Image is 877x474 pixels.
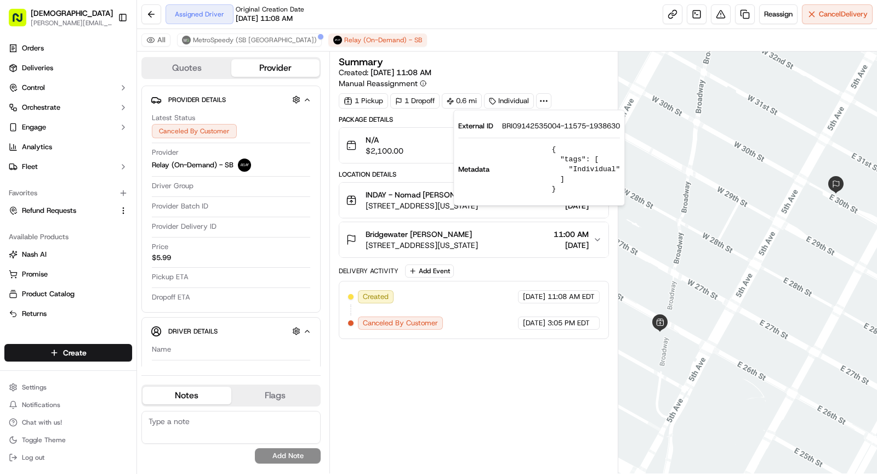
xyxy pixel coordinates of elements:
[22,83,45,93] span: Control
[339,170,609,179] div: Location Details
[152,253,171,263] span: $5.99
[339,57,383,67] h3: Summary
[4,202,132,219] button: Refund Requests
[363,318,438,328] span: Canceled By Customer
[22,103,60,112] span: Orchestrate
[22,400,60,409] span: Notifications
[339,267,398,275] div: Delivery Activity
[458,165,489,174] span: Metadata
[186,108,200,121] button: Start new chat
[29,70,197,82] input: Got a question? Start typing here...
[554,240,589,251] span: [DATE]
[22,383,47,392] span: Settings
[11,104,31,124] img: 1736555255976-a54dd68f-1ca7-489b-9aae-adbdc363a1c4
[4,246,132,263] button: Nash AI
[177,33,322,47] button: MetroSpeedy (SB [GEOGRAPHIC_DATA])
[4,285,132,303] button: Product Catalog
[9,289,128,299] a: Product Catalog
[22,269,48,279] span: Promise
[4,39,132,57] a: Orders
[4,59,132,77] a: Deliveries
[4,4,113,31] button: [DEMOGRAPHIC_DATA][PERSON_NAME][EMAIL_ADDRESS][DOMAIN_NAME]
[152,222,217,232] span: Provider Delivery ID
[4,228,132,246] div: Available Products
[759,4,798,24] button: Reassign
[22,162,38,172] span: Fleet
[366,134,403,145] span: N/A
[819,9,868,19] span: Cancel Delivery
[502,121,620,131] span: BRI09142535004-11575-1938630
[22,142,52,152] span: Analytics
[152,345,171,354] span: Name
[31,8,113,19] span: [DEMOGRAPHIC_DATA]
[236,5,304,14] span: Original Creation Date
[4,380,132,395] button: Settings
[93,216,101,225] div: 💻
[366,145,403,156] span: $2,100.00
[442,93,482,109] div: 0.6 mi
[152,272,189,282] span: Pickup ETA
[143,59,231,77] button: Quotes
[88,211,180,230] a: 💻API Documentation
[31,19,113,27] button: [PERSON_NAME][EMAIL_ADDRESS][DOMAIN_NAME]
[484,93,534,109] div: Individual
[4,266,132,283] button: Promise
[339,222,608,257] button: Bridgewater [PERSON_NAME][STREET_ADDRESS][US_STATE]11:00 AM[DATE]
[4,450,132,465] button: Log out
[4,305,132,323] button: Returns
[168,327,218,336] span: Driver Details
[9,250,128,259] a: Nash AI
[152,160,234,170] span: Relay (On-Demand) - SB
[344,36,422,44] span: Relay (On-Demand) - SB
[11,216,20,225] div: 📗
[339,78,418,89] span: Manual Reassignment
[22,309,47,319] span: Returns
[238,159,251,172] img: relay_logo_black.png
[22,289,75,299] span: Product Catalog
[4,158,132,176] button: Fleet
[151,322,311,340] button: Driver Details
[141,33,170,47] button: All
[37,104,180,115] div: Start new chat
[152,113,195,123] span: Latest Status
[4,119,132,136] button: Engage
[193,36,317,44] span: MetroSpeedy (SB [GEOGRAPHIC_DATA])
[22,453,44,462] span: Log out
[152,292,190,302] span: Dropoff ETA
[4,432,132,448] button: Toggle Theme
[104,215,176,226] span: API Documentation
[22,43,44,53] span: Orders
[143,387,231,404] button: Notes
[151,91,311,109] button: Provider Details
[9,269,128,279] a: Promise
[366,229,472,240] span: Bridgewater [PERSON_NAME]
[34,170,89,178] span: [PERSON_NAME]
[366,240,478,251] span: [STREET_ADDRESS][US_STATE]
[4,184,132,202] div: Favorites
[170,140,200,153] button: See all
[22,215,84,226] span: Knowledge Base
[11,10,33,32] img: Nash
[523,318,545,328] span: [DATE]
[11,159,29,177] img: Alessandra Gomez
[152,148,179,157] span: Provider
[4,79,132,97] button: Control
[9,309,128,319] a: Returns
[328,33,427,47] button: Relay (On-Demand) - SB
[363,292,389,302] span: Created
[7,211,88,230] a: 📗Knowledge Base
[152,181,193,191] span: Driver Group
[152,242,168,252] span: Price
[63,347,87,358] span: Create
[339,67,431,78] span: Created:
[22,206,76,216] span: Refund Requests
[22,63,53,73] span: Deliveries
[764,9,793,19] span: Reassign
[11,142,73,151] div: Past conversations
[548,292,595,302] span: 11:08 AM EDT
[182,36,191,44] img: metro_speed_logo.png
[371,67,431,77] span: [DATE] 11:08 AM
[22,122,46,132] span: Engage
[339,115,609,124] div: Package Details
